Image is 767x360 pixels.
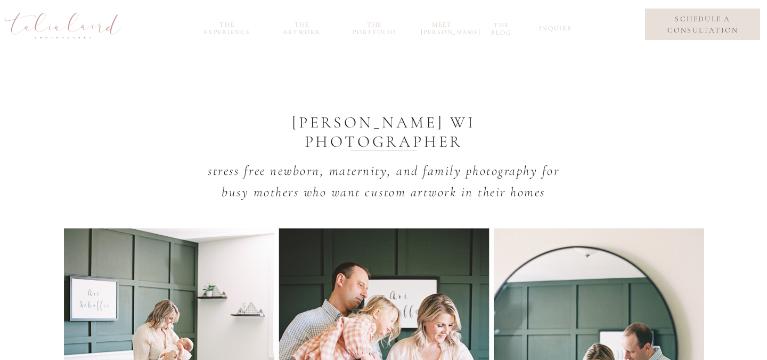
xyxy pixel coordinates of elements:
[199,21,256,33] a: the experience
[421,21,463,33] a: meet [PERSON_NAME]
[349,21,400,33] a: the portfolio
[202,160,565,212] h2: stress free newborn, maternity, and family photography for busy mothers who want custom artwork i...
[276,21,328,33] a: the Artwork
[654,13,752,36] a: schedule a consultation
[539,25,569,37] a: inquire
[485,21,518,34] a: the blog
[223,113,545,154] h1: [PERSON_NAME] wi Photographer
